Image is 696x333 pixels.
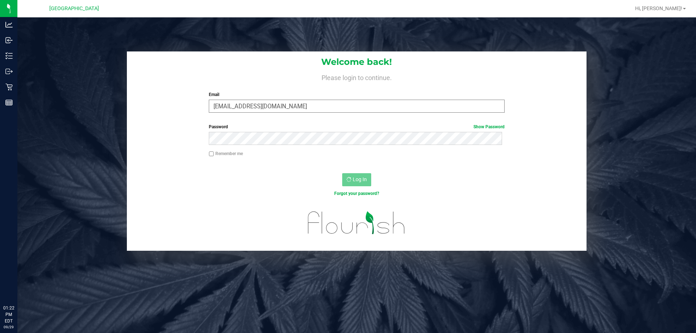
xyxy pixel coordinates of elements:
[3,305,14,324] p: 01:22 PM EDT
[353,176,367,182] span: Log In
[5,37,13,44] inline-svg: Inbound
[209,151,214,157] input: Remember me
[127,72,587,81] h4: Please login to continue.
[5,21,13,28] inline-svg: Analytics
[209,124,228,129] span: Password
[334,191,379,196] a: Forgot your password?
[342,173,371,186] button: Log In
[5,83,13,91] inline-svg: Retail
[127,57,587,67] h1: Welcome back!
[299,204,414,241] img: flourish_logo.svg
[49,5,99,12] span: [GEOGRAPHIC_DATA]
[209,150,243,157] label: Remember me
[635,5,682,11] span: Hi, [PERSON_NAME]!
[473,124,505,129] a: Show Password
[5,68,13,75] inline-svg: Outbound
[209,91,504,98] label: Email
[5,52,13,59] inline-svg: Inventory
[5,99,13,106] inline-svg: Reports
[3,324,14,330] p: 09/29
